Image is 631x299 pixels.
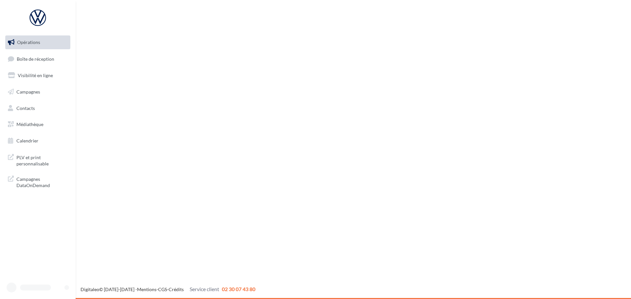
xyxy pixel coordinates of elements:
a: Opérations [4,35,72,49]
a: Campagnes [4,85,72,99]
a: Visibilité en ligne [4,69,72,82]
span: Campagnes DataOnDemand [16,175,68,189]
span: Opérations [17,39,40,45]
a: Crédits [169,287,184,292]
span: 02 30 07 43 80 [222,286,255,292]
a: Mentions [137,287,156,292]
span: Campagnes [16,89,40,95]
span: © [DATE]-[DATE] - - - [81,287,255,292]
span: Médiathèque [16,121,43,127]
span: Service client [190,286,219,292]
a: Digitaleo [81,287,99,292]
span: Contacts [16,105,35,111]
span: Boîte de réception [17,56,54,61]
span: Calendrier [16,138,38,143]
a: Campagnes DataOnDemand [4,172,72,191]
span: Visibilité en ligne [18,73,53,78]
a: PLV et print personnalisable [4,150,72,170]
span: PLV et print personnalisable [16,153,68,167]
a: Médiathèque [4,117,72,131]
a: Calendrier [4,134,72,148]
a: Contacts [4,101,72,115]
a: CGS [158,287,167,292]
a: Boîte de réception [4,52,72,66]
